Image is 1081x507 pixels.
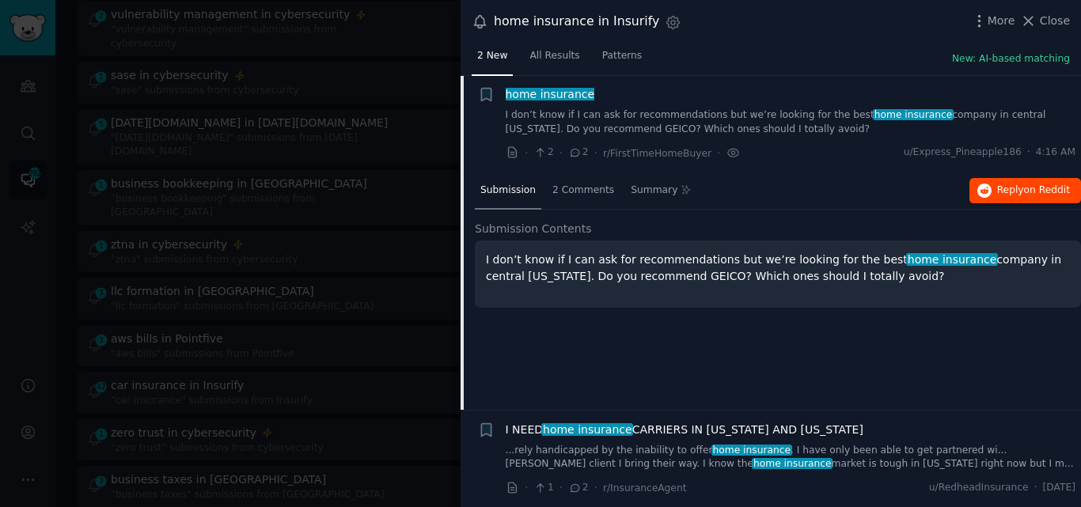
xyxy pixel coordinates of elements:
span: Close [1040,13,1070,29]
span: · [594,479,597,496]
span: 2 New [477,49,507,63]
span: u/RedheadInsurance [929,481,1029,495]
span: More [988,13,1015,29]
button: Replyon Reddit [969,178,1081,203]
span: 2 [568,481,588,495]
span: · [559,145,563,161]
span: · [1034,481,1037,495]
span: · [525,479,528,496]
span: 4:16 AM [1036,146,1075,160]
span: home insurance [906,253,998,266]
span: Patterns [602,49,642,63]
span: Reply [997,184,1070,198]
a: 2 New [472,44,513,76]
button: New: AI-based matching [952,52,1070,66]
div: home insurance in Insurify [494,12,659,32]
a: I NEEDhome insuranceCARRIERS IN [US_STATE] AND [US_STATE] [506,422,863,438]
span: · [525,145,528,161]
a: I don’t know if I can ask for recommendations but we’re looking for the besthome insurancecompany... [506,108,1076,136]
span: home insurance [541,423,633,436]
span: on Reddit [1024,184,1070,195]
span: home insurance [504,88,596,100]
button: Close [1020,13,1070,29]
span: 2 [568,146,588,160]
span: I NEED CARRIERS IN [US_STATE] AND [US_STATE] [506,422,863,438]
span: home insurance [873,109,954,120]
span: · [559,479,563,496]
span: u/Express_Pineapple186 [904,146,1022,160]
span: Submission Contents [475,221,592,237]
span: 2 Comments [552,184,614,198]
span: r/FirstTimeHomeBuyer [603,148,711,159]
button: More [971,13,1015,29]
span: r/InsuranceAgent [603,482,687,494]
span: · [717,145,720,161]
span: · [1027,146,1030,160]
span: Submission [480,184,536,198]
span: All Results [529,49,579,63]
p: I don’t know if I can ask for recommendations but we’re looking for the best company in central [... [486,252,1070,285]
span: 1 [533,481,553,495]
a: home insurance [506,86,595,103]
a: ...rely handicapped by the inability to offerhome insurance. I have only been able to get partner... [506,444,1076,471]
span: home insurance [711,445,792,456]
span: 2 [533,146,553,160]
span: home insurance [752,458,833,469]
span: · [594,145,597,161]
span: [DATE] [1043,481,1075,495]
span: Summary [631,184,677,198]
a: All Results [524,44,585,76]
a: Patterns [597,44,647,76]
